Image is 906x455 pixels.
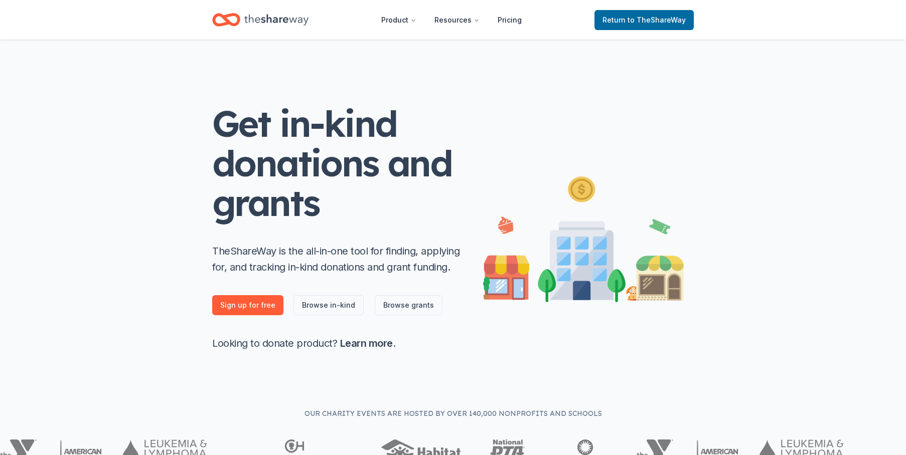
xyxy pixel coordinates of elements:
a: Learn more [340,337,393,349]
button: Resources [426,10,488,30]
a: Browse in-kind [293,295,364,315]
h1: Get in-kind donations and grants [212,104,463,223]
a: Sign up for free [212,295,283,315]
button: Product [373,10,424,30]
p: TheShareWay is the all-in-one tool for finding, applying for, and tracking in-kind donations and ... [212,243,463,275]
a: Browse grants [375,295,442,315]
a: Home [212,8,309,32]
a: Pricing [490,10,530,30]
span: Return [602,14,686,26]
nav: Main [373,8,530,32]
p: Looking to donate product? . [212,335,463,351]
img: Illustration for landing page [483,172,684,302]
a: Returnto TheShareWay [594,10,694,30]
span: to TheShareWay [628,16,686,24]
